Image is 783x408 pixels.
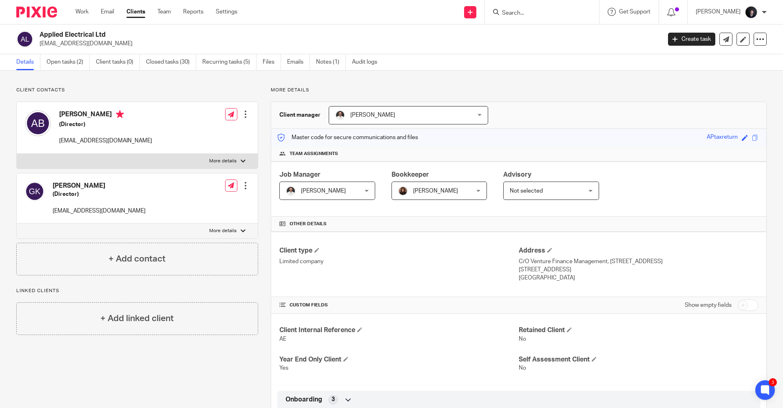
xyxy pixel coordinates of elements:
img: Headshot.jpg [398,186,408,196]
img: 455A2509.jpg [745,6,758,19]
p: More details [271,87,767,93]
span: [PERSON_NAME] [413,188,458,194]
p: Linked clients [16,288,258,294]
p: Client contacts [16,87,258,93]
p: C/O Venture Finance Management, [STREET_ADDRESS] [519,257,758,266]
h4: [PERSON_NAME] [53,182,146,190]
h4: Client type [279,246,519,255]
div: APtaxreturn [707,133,738,142]
p: More details [209,158,237,164]
a: Client tasks (0) [96,54,140,70]
img: svg%3E [16,31,33,48]
p: Limited company [279,257,519,266]
h4: Self Assessment Client [519,355,758,364]
p: Master code for secure communications and files [277,133,418,142]
h3: Client manager [279,111,321,119]
span: [PERSON_NAME] [350,112,395,118]
span: Yes [279,365,288,371]
span: No [519,365,526,371]
a: Reports [183,8,203,16]
div: 3 [769,378,777,386]
a: Open tasks (2) [46,54,90,70]
h4: Retained Client [519,326,758,335]
span: Team assignments [290,151,338,157]
h4: + Add linked client [100,312,174,325]
p: More details [209,228,237,234]
a: Email [101,8,114,16]
span: [PERSON_NAME] [301,188,346,194]
span: Advisory [503,171,531,178]
h5: (Director) [53,190,146,198]
span: Bookkeeper [391,171,429,178]
h4: Address [519,246,758,255]
h4: + Add contact [108,253,166,265]
span: Not selected [510,188,543,194]
img: svg%3E [25,182,44,201]
span: Job Manager [279,171,321,178]
span: AE [279,336,286,342]
a: Settings [216,8,237,16]
img: dom%20slack.jpg [335,110,345,120]
a: Emails [287,54,310,70]
a: Files [263,54,281,70]
p: [EMAIL_ADDRESS][DOMAIN_NAME] [59,137,152,145]
span: 3 [332,395,335,404]
a: Details [16,54,40,70]
i: Primary [116,110,124,118]
a: Team [157,8,171,16]
h4: Year End Only Client [279,355,519,364]
h4: Client Internal Reference [279,326,519,335]
label: Show empty fields [685,301,732,309]
h4: [PERSON_NAME] [59,110,152,120]
span: No [519,336,526,342]
p: [EMAIL_ADDRESS][DOMAIN_NAME] [53,207,146,215]
p: [PERSON_NAME] [696,8,741,16]
p: [STREET_ADDRESS] [519,266,758,274]
p: [EMAIL_ADDRESS][DOMAIN_NAME] [40,40,656,48]
img: Pixie [16,7,57,18]
img: dom%20slack.jpg [286,186,296,196]
a: Closed tasks (30) [146,54,196,70]
span: Get Support [619,9,650,15]
h5: (Director) [59,120,152,129]
span: Onboarding [285,395,322,404]
h2: Applied Electrical Ltd [40,31,533,39]
a: Notes (1) [316,54,346,70]
a: Create task [668,33,715,46]
a: Clients [126,8,145,16]
img: svg%3E [25,110,51,136]
a: Audit logs [352,54,383,70]
span: Other details [290,221,327,227]
a: Work [75,8,88,16]
a: Recurring tasks (5) [202,54,257,70]
h4: CUSTOM FIELDS [279,302,519,308]
p: [GEOGRAPHIC_DATA] [519,274,758,282]
input: Search [501,10,575,17]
